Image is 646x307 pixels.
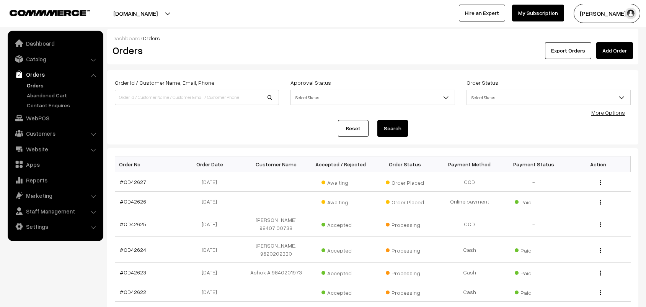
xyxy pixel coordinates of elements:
[10,67,101,81] a: Orders
[625,8,636,19] img: user
[600,271,601,276] img: Menu
[437,237,501,263] td: Cash
[120,289,146,295] a: #OD42622
[113,34,633,42] div: /
[244,211,308,237] td: [PERSON_NAME] 98407 00738
[459,5,505,21] a: Hire an Expert
[515,287,553,297] span: Paid
[244,263,308,282] td: Ashok A 9840201973
[10,52,101,66] a: Catalog
[179,211,244,237] td: [DATE]
[437,156,501,172] th: Payment Method
[120,179,146,185] a: #OD42627
[515,196,553,206] span: Paid
[308,156,373,172] th: Accepted / Rejected
[179,156,244,172] th: Order Date
[515,245,553,254] span: Paid
[467,91,630,104] span: Select Status
[386,177,424,187] span: Order Placed
[10,126,101,140] a: Customers
[600,200,601,205] img: Menu
[10,36,101,50] a: Dashboard
[120,246,146,253] a: #OD42624
[10,189,101,202] a: Marketing
[10,111,101,125] a: WebPOS
[120,198,146,205] a: #OD42626
[502,211,566,237] td: -
[115,79,214,87] label: Order Id / Customer Name, Email, Phone
[10,8,77,17] a: COMMMERCE
[437,211,501,237] td: COD
[386,245,424,254] span: Processing
[600,290,601,295] img: Menu
[437,192,501,211] td: Online payment
[467,79,498,87] label: Order Status
[596,42,633,59] a: Add Order
[467,90,631,105] span: Select Status
[244,156,308,172] th: Customer Name
[244,237,308,263] td: [PERSON_NAME] 9620202330
[321,177,360,187] span: Awaiting
[179,282,244,302] td: [DATE]
[10,220,101,233] a: Settings
[600,222,601,227] img: Menu
[545,42,591,59] button: Export Orders
[437,282,501,302] td: Cash
[386,287,424,297] span: Processing
[179,237,244,263] td: [DATE]
[291,91,454,104] span: Select Status
[113,44,278,56] h2: Orders
[10,204,101,218] a: Staff Management
[502,172,566,192] td: -
[566,156,630,172] th: Action
[321,245,360,254] span: Accepted
[10,158,101,171] a: Apps
[115,156,179,172] th: Order No
[338,120,369,137] a: Reset
[120,221,146,227] a: #OD42625
[321,287,360,297] span: Accepted
[143,35,160,41] span: Orders
[321,267,360,277] span: Accepted
[437,172,501,192] td: COD
[574,4,640,23] button: [PERSON_NAME] s…
[179,192,244,211] td: [DATE]
[321,196,360,206] span: Awaiting
[179,172,244,192] td: [DATE]
[591,109,625,116] a: More Options
[373,156,437,172] th: Order Status
[386,219,424,229] span: Processing
[321,219,360,229] span: Accepted
[377,120,408,137] button: Search
[10,173,101,187] a: Reports
[600,180,601,185] img: Menu
[600,248,601,253] img: Menu
[25,91,101,99] a: Abandoned Cart
[115,90,279,105] input: Order Id / Customer Name / Customer Email / Customer Phone
[10,142,101,156] a: Website
[512,5,564,21] a: My Subscription
[25,101,101,109] a: Contact Enquires
[386,267,424,277] span: Processing
[86,4,184,23] button: [DOMAIN_NAME]
[386,196,424,206] span: Order Placed
[10,10,90,16] img: COMMMERCE
[290,90,455,105] span: Select Status
[502,156,566,172] th: Payment Status
[515,267,553,277] span: Paid
[113,35,140,41] a: Dashboard
[120,269,146,276] a: #OD42623
[179,263,244,282] td: [DATE]
[25,81,101,89] a: Orders
[290,79,331,87] label: Approval Status
[437,263,501,282] td: Cash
